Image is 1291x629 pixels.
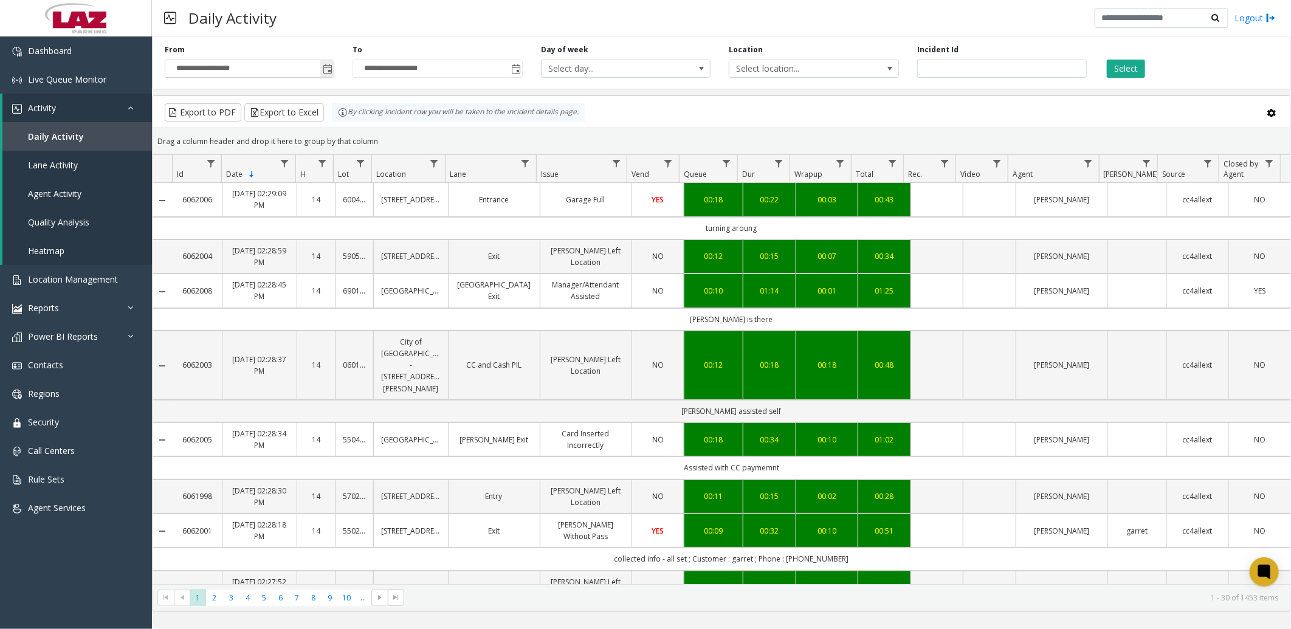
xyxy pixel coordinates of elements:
div: 00:32 [751,525,788,537]
a: 00:34 [751,434,788,445]
a: [STREET_ADDRESS] [381,194,440,205]
a: garret [1115,525,1159,537]
a: Entry [456,490,532,502]
a: [DATE] 02:28:18 PM [230,519,289,542]
span: Daily Activity [28,131,84,142]
a: 6062006 [180,194,215,205]
a: Collapse Details [153,287,173,297]
a: Id Filter Menu [202,155,219,171]
a: 00:43 [866,194,903,205]
img: 'icon' [12,390,22,399]
span: Select location... [729,60,864,77]
a: Card Inserted Incorrectly [548,428,624,451]
a: 590504 [343,250,366,262]
span: Toggle popup [320,60,334,77]
a: 550278 [343,525,366,537]
span: Sortable [247,170,256,179]
img: 'icon' [12,304,22,314]
span: NO [652,360,664,370]
a: [DATE] 02:28:45 PM [230,279,289,302]
span: Go to the last page [388,589,404,607]
a: [DATE] 02:29:09 PM [230,188,289,211]
span: YES [1254,286,1265,296]
a: cc4allext [1174,359,1221,371]
a: 14 [305,434,328,445]
span: Lane [450,169,466,179]
span: Contacts [28,359,63,371]
a: cc4allext [1174,285,1221,297]
kendo-pager-info: 1 - 30 of 1453 items [411,593,1278,603]
span: Page 1 [190,589,206,606]
a: cc4allext [1174,434,1221,445]
span: NO [1254,194,1265,205]
a: [GEOGRAPHIC_DATA] [381,434,440,445]
a: [DATE] 02:27:52 PM [230,576,289,599]
span: YES [652,194,664,205]
a: 00:12 [692,359,735,371]
a: Queue Filter Menu [718,155,735,171]
button: Select [1107,60,1145,78]
span: Regions [28,388,60,399]
span: [PERSON_NAME] [1104,169,1159,179]
span: H [300,169,306,179]
span: Page 9 [322,589,338,606]
div: 00:03 [804,194,850,205]
div: 00:15 [751,490,788,502]
span: Page 2 [206,589,222,606]
img: 'icon' [12,447,22,456]
span: Page 4 [239,589,256,606]
span: Select day... [542,60,676,77]
span: Source [1162,169,1186,179]
td: turning aroung [173,217,1290,239]
div: 01:14 [751,285,788,297]
div: 00:07 [804,250,850,262]
a: 14 [305,359,328,371]
div: Data table [153,155,1290,583]
div: 00:04 [804,582,850,593]
a: 690139 [343,285,366,297]
td: [PERSON_NAME] assisted self [173,400,1290,422]
a: [GEOGRAPHIC_DATA] Exit [456,279,532,302]
span: Location Management [28,273,118,285]
a: [PERSON_NAME] Left Location [548,485,624,508]
a: Activity [2,94,152,122]
div: 00:22 [751,194,788,205]
span: Wrapup [794,169,822,179]
a: [DATE] 02:28:37 PM [230,354,289,377]
div: 00:11 [692,490,735,502]
a: 00:18 [751,359,788,371]
a: [PERSON_NAME] [1024,250,1100,262]
a: H Filter Menu [314,155,331,171]
span: Security [28,416,59,428]
a: 00:12 [692,582,735,593]
a: NO [639,434,677,445]
a: [STREET_ADDRESS] [381,250,440,262]
span: Closed by Agent [1224,159,1258,179]
a: 6062003 [180,359,215,371]
span: Agent Activity [28,188,81,199]
a: 00:09 [692,525,735,537]
span: Activity [28,102,56,114]
label: To [353,44,362,55]
label: Incident Id [917,44,959,55]
a: 00:02 [804,490,850,502]
span: Id [177,169,184,179]
a: Collapse Details [153,526,173,536]
a: YES [639,525,677,537]
a: Issue Filter Menu [608,155,624,171]
a: 6062008 [180,285,215,297]
div: 00:28 [866,490,903,502]
div: 00:18 [692,194,735,205]
a: 14 [305,582,328,593]
a: NO [1236,582,1283,593]
a: Garage Full [548,194,624,205]
span: Dashboard [28,45,72,57]
span: Date [226,169,243,179]
span: Go to the next page [371,589,388,607]
a: [PERSON_NAME] Without Pass [548,519,624,542]
span: Power BI Reports [28,331,98,342]
span: Call Centers [28,445,75,456]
